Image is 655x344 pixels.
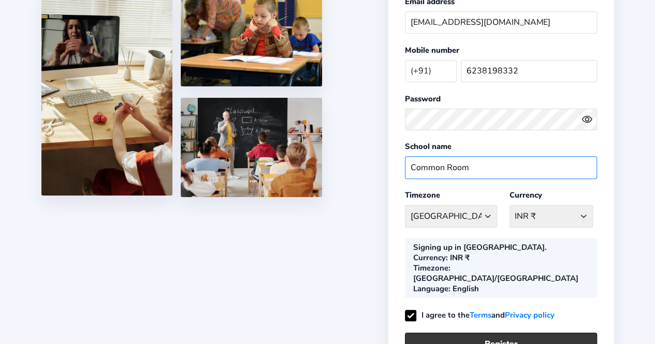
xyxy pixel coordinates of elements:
[181,98,323,197] img: 5.png
[581,114,597,125] button: eye outlineeye off outline
[405,45,459,55] label: Mobile number
[581,114,592,125] ion-icon: eye outline
[470,309,491,322] a: Terms
[505,309,555,322] a: Privacy policy
[405,94,441,104] label: Password
[405,11,597,34] input: Your email address
[413,283,448,294] b: Language
[413,242,547,252] div: Signing up in [GEOGRAPHIC_DATA].
[405,190,440,200] label: Timezone
[510,190,542,200] label: Currency
[413,263,448,273] b: Timezone
[413,252,446,263] b: Currency
[413,252,470,263] div: : INR ₹
[405,310,555,320] label: I agree to the and
[405,156,597,178] input: School name
[413,283,479,294] div: : English
[405,141,452,152] label: School name
[413,263,585,283] div: : [GEOGRAPHIC_DATA]/[GEOGRAPHIC_DATA]
[461,60,597,82] input: Your mobile number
